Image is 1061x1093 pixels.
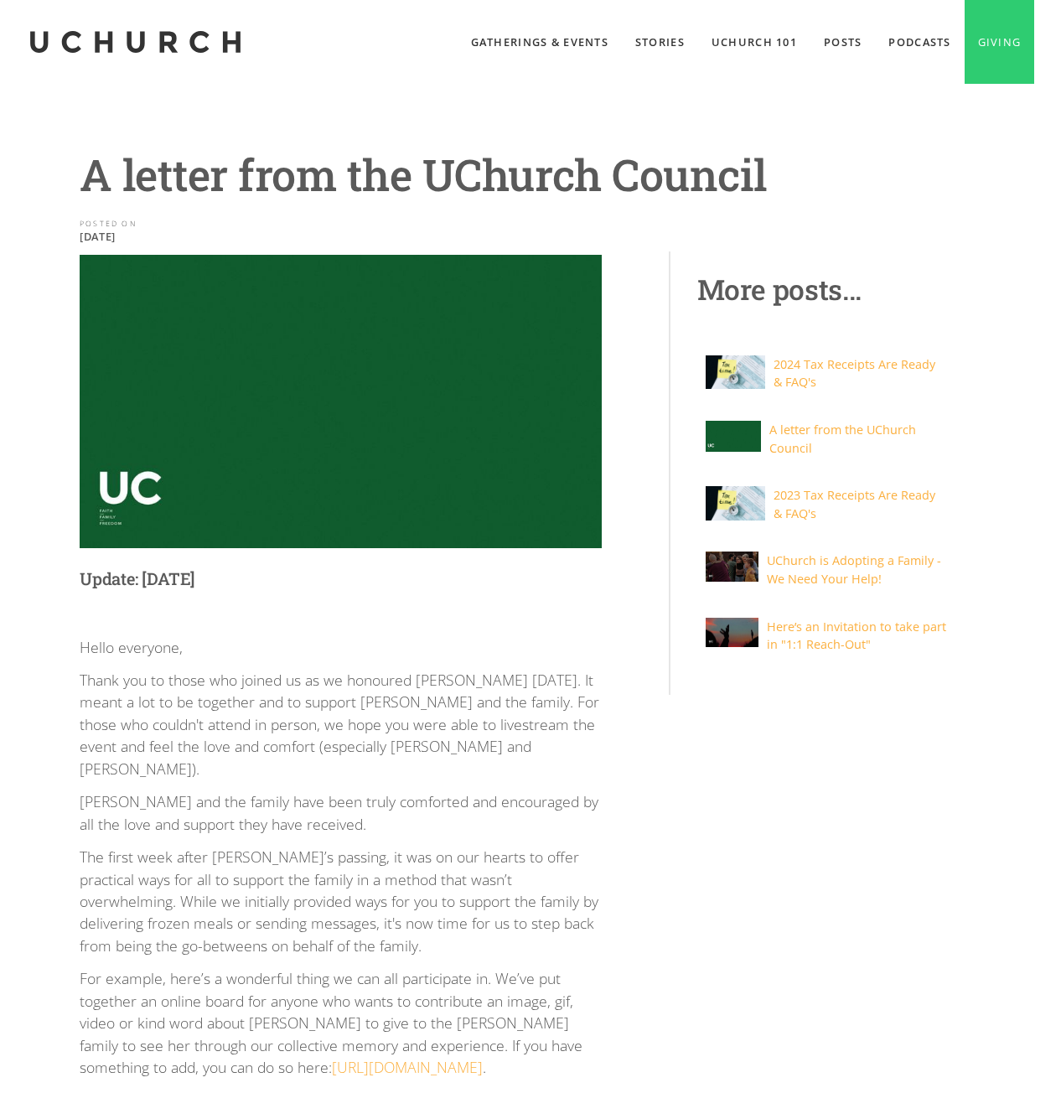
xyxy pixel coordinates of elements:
[80,967,602,1078] p: For example, here’s a wonderful thing we can all participate in. We’ve put together an online boa...
[697,609,955,662] a: Here’s an Invitation to take part in "1:1 Reach-Out"
[697,478,955,531] a: 2023 Tax Receipts Are Ready & FAQ's
[697,272,955,307] h2: More posts...
[769,421,946,457] p: A letter from the UChurch Council
[80,255,602,548] img: A letter from the UChurch Council
[332,1057,483,1077] a: [URL][DOMAIN_NAME]
[767,618,946,654] p: Here’s an Invitation to take part in "1:1 Reach-Out"
[80,151,981,199] h1: A letter from the UChurch Council
[706,486,766,520] img: 2023 Tax Receipts Are Ready & FAQ's
[774,355,946,391] p: 2024 Tax Receipts Are Ready & FAQ's
[80,636,602,658] p: Hello everyone,
[80,603,602,624] p: ‍
[697,412,955,465] a: A letter from the UChurch Council
[697,347,955,400] a: 2024 Tax Receipts Are Ready & FAQ's
[80,568,602,589] h4: Update: [DATE]
[80,669,602,780] p: Thank you to those who joined us as we honoured [PERSON_NAME] [DATE]. It meant a lot to be togeth...
[774,486,946,522] p: 2023 Tax Receipts Are Ready & FAQ's
[80,230,981,243] p: [DATE]
[80,220,981,228] div: POSTED ON
[697,543,955,596] a: UChurch is Adopting a Family - We Need Your Help!
[80,790,602,835] p: [PERSON_NAME] and the family have been truly comforted and encouraged by all the love and support...
[706,421,761,452] img: A letter from the UChurch Council
[80,846,602,956] p: The first week after [PERSON_NAME]’s passing, it was on our hearts to offer practical ways for al...
[706,355,766,389] img: 2024 Tax Receipts Are Ready & FAQ's
[706,618,758,648] img: Here’s an Invitation to take part in "1:1 Reach-Out"
[706,552,758,582] img: UChurch is Adopting a Family - We Need Your Help!
[767,552,946,588] p: UChurch is Adopting a Family - We Need Your Help!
